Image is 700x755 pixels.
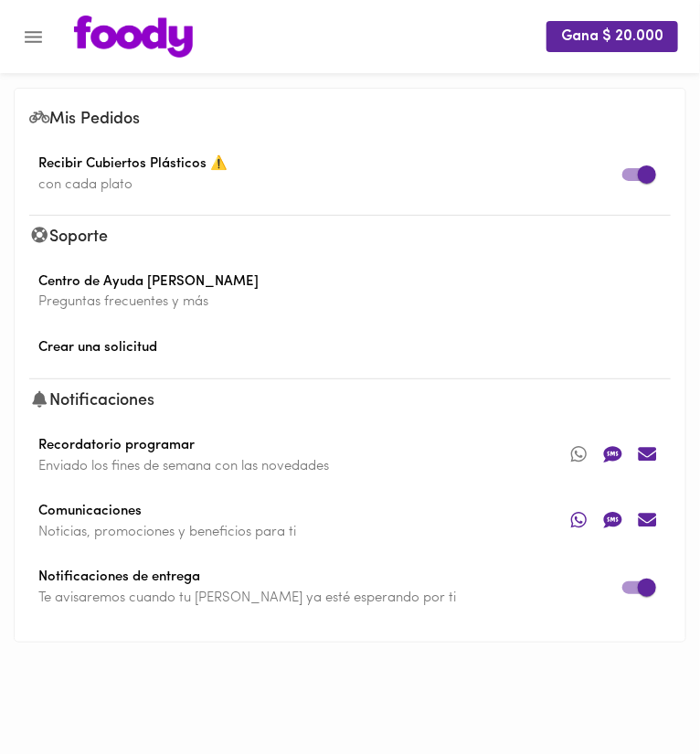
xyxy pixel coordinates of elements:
[29,393,155,409] span: Notificaciones
[29,589,642,608] p: Te avisaremos cuando tu [PERSON_NAME] ya esté esperando por ti
[546,21,678,51] button: Gana $ 20.000
[29,112,141,128] span: Mis Pedidos
[74,16,193,58] img: logo.png
[29,175,642,195] p: con cada plato
[29,502,642,523] span: Comunicaciones
[29,229,109,246] span: Soporte
[29,568,642,589] span: Notificaciones de entrega
[11,15,56,59] button: Menu
[29,292,671,312] p: Preguntas frecuentes y más
[29,272,671,293] span: Centro de Ayuda [PERSON_NAME]
[29,338,671,359] span: Crear una solicitud
[29,436,642,457] span: Recordatorio programar
[29,523,642,542] p: Noticias, promociones y beneficios para ti
[612,667,700,755] iframe: Messagebird Livechat Widget
[29,154,642,175] span: Recibir Cubiertos Plásticos ⚠️
[561,28,663,46] span: Gana $ 20.000
[29,457,642,476] p: Enviado los fines de semana con las novedades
